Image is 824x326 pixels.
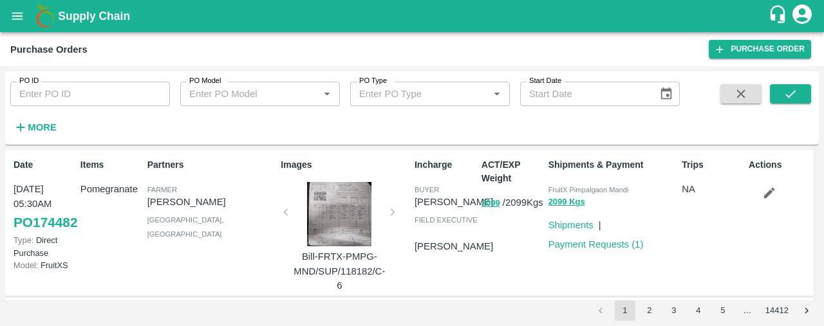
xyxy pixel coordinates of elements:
a: Payment Requests (1) [548,239,644,249]
p: Images [281,158,409,172]
p: FruitXS [14,259,75,271]
button: Open [489,86,505,102]
p: Partners [147,158,276,172]
p: [PERSON_NAME] [415,239,493,253]
span: Type: [14,235,33,245]
p: Shipments & Payment [548,158,677,172]
div: Purchase Orders [10,41,88,58]
p: Incharge [415,158,476,172]
input: Enter PO Type [354,86,485,102]
p: NA [682,182,744,196]
button: Go to page 3 [664,300,684,321]
p: Actions [749,158,810,172]
button: Go to page 4 [688,300,709,321]
span: [GEOGRAPHIC_DATA] , [GEOGRAPHIC_DATA] [147,216,224,238]
a: PO174482 [14,211,77,234]
b: Supply Chain [58,10,130,23]
button: Go to page 14412 [762,300,792,321]
p: / 2099 Kgs [482,195,543,210]
span: buyer [415,186,439,194]
p: Items [80,158,142,172]
label: PO ID [19,76,39,86]
p: Pomegranate [80,182,142,196]
span: Model: [14,260,38,270]
div: … [737,305,758,317]
img: logo [32,3,58,29]
p: ACT/EXP Weight [482,158,543,185]
nav: pagination navigation [588,300,819,321]
p: [PERSON_NAME] [147,195,276,209]
a: Supply Chain [58,7,768,25]
p: Trips [682,158,744,172]
div: account of current user [791,3,814,30]
button: More [10,116,60,138]
p: [DATE] 05:30AM [14,182,75,211]
button: 2099 Kgs [548,195,585,210]
p: Bill-FRTX-PMPG-MND/SUP/118182/C-6 [291,249,388,293]
span: field executive [415,216,478,224]
span: FruitX Pimpalgaon Mandi [548,186,629,194]
a: Purchase Order [709,40,811,59]
button: page 1 [615,300,635,321]
div: customer-support [768,5,791,28]
input: Enter PO Model [184,86,315,102]
input: Start Date [520,82,649,106]
label: PO Model [189,76,221,86]
label: Start Date [529,76,561,86]
button: Open [319,86,335,102]
input: Enter PO ID [10,82,170,106]
p: [PERSON_NAME] [415,195,493,209]
strong: More [28,122,57,132]
button: Go to next page [796,300,817,321]
button: Go to page 2 [639,300,660,321]
a: Shipments [548,220,594,230]
button: Go to page 5 [713,300,733,321]
p: Direct Purchase [14,234,75,258]
button: Choose date [654,82,679,106]
p: Date [14,158,75,172]
label: PO Type [359,76,387,86]
span: Farmer [147,186,177,194]
div: | [594,213,601,232]
button: 2099 [482,196,500,211]
button: open drawer [3,1,32,31]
